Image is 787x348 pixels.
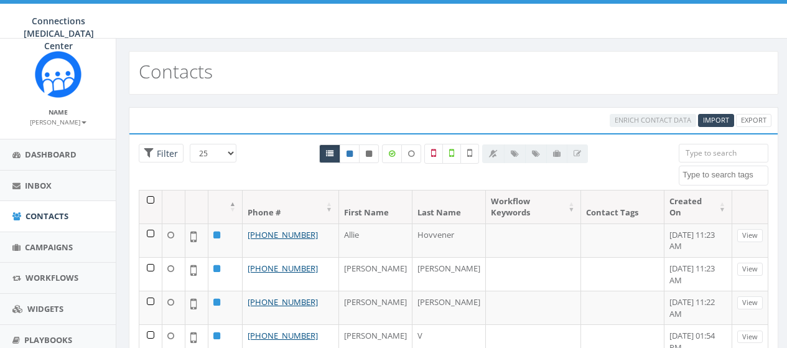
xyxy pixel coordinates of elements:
[26,210,68,222] span: Contacts
[401,144,421,163] label: Data not Enriched
[25,242,73,253] span: Campaigns
[442,144,461,164] label: Validated
[737,296,763,309] a: View
[27,303,63,314] span: Widgets
[486,190,581,223] th: Workflow Keywords: activate to sort column ascending
[460,144,479,164] label: Not Validated
[248,263,318,274] a: [PHONE_NUMBER]
[682,169,768,181] textarea: Search
[679,144,768,162] input: Type to search
[382,144,402,163] label: Data Enriched
[737,229,763,242] a: View
[736,114,771,127] a: Export
[248,229,318,240] a: [PHONE_NUMBER]
[25,180,52,191] span: Inbox
[26,272,78,283] span: Workflows
[248,330,318,341] a: [PHONE_NUMBER]
[339,190,412,223] th: First Name
[737,331,763,344] a: View
[24,15,94,52] span: Connections [MEDICAL_DATA] Center
[24,334,72,346] span: Playbooks
[243,190,339,223] th: Phone #: activate to sort column ascending
[366,150,372,158] i: This phone number is unsubscribed and has opted-out of all texts.
[581,190,664,223] th: Contact Tags
[340,144,360,163] a: Active
[664,190,732,223] th: Created On: activate to sort column ascending
[154,148,178,159] span: Filter
[248,296,318,308] a: [PHONE_NUMBER]
[703,115,729,125] span: Import
[35,51,81,98] img: Rally_Corp_Icon.png
[49,108,68,116] small: Name
[703,115,729,125] span: CSV files only
[139,144,184,163] span: Advance Filter
[412,223,486,257] td: Hovvener
[139,61,213,82] h2: Contacts
[25,149,77,160] span: Dashboard
[30,116,86,127] a: [PERSON_NAME]
[339,223,412,257] td: Allie
[664,291,732,324] td: [DATE] 11:22 AM
[339,291,412,324] td: [PERSON_NAME]
[30,118,86,126] small: [PERSON_NAME]
[339,257,412,291] td: [PERSON_NAME]
[424,144,443,164] label: Not a Mobile
[737,263,763,276] a: View
[319,144,340,163] a: All contacts
[698,114,734,127] a: Import
[359,144,379,163] a: Opted Out
[412,190,486,223] th: Last Name
[664,223,732,257] td: [DATE] 11:23 AM
[412,257,486,291] td: [PERSON_NAME]
[412,291,486,324] td: [PERSON_NAME]
[664,257,732,291] td: [DATE] 11:23 AM
[347,150,353,158] i: This phone number is subscribed and will receive texts.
